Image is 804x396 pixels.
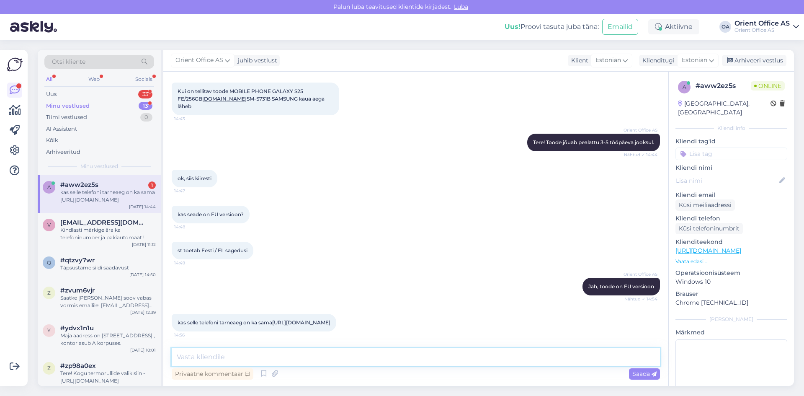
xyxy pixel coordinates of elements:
[174,332,206,338] span: 14:56
[132,241,156,248] div: [DATE] 11:12
[675,163,787,172] p: Kliendi nimi
[47,290,51,296] span: z
[140,113,152,122] div: 0
[675,290,787,298] p: Brauser
[138,90,152,98] div: 33
[505,22,599,32] div: Proovi tasuta juba täna:
[129,204,156,210] div: [DATE] 14:44
[44,74,54,85] div: All
[533,139,654,145] span: Tere! Toode jõuab pealattu 3-5 tööpäeva jooksul.
[675,199,735,211] div: Küsi meiliaadressi
[60,226,156,241] div: Kindlasti märkige ära ka telefoninumber ja pakiautomaat !
[47,365,51,371] span: z
[47,222,51,228] span: v
[675,124,787,132] div: Kliendi info
[60,370,156,385] div: Tere! Kogu termorullide valik siin - [URL][DOMAIN_NAME]
[46,90,57,98] div: Uus
[172,368,253,380] div: Privaatne kommentaar
[675,137,787,146] p: Kliendi tag'id
[632,370,657,378] span: Saada
[46,148,80,156] div: Arhiveeritud
[60,324,94,332] span: #ydvx1n1u
[47,259,51,266] span: q
[719,21,731,33] div: OA
[595,56,621,65] span: Estonian
[234,56,277,65] div: juhib vestlust
[568,56,588,65] div: Klient
[734,27,790,34] div: Orient Office AS
[46,125,77,133] div: AI Assistent
[682,56,707,65] span: Estonian
[624,152,657,158] span: Nähtud ✓ 14:44
[675,269,787,277] p: Operatsioonisüsteem
[60,264,156,272] div: Täpsustame sildi saadavust
[175,56,223,65] span: Orient Office AS
[47,184,51,190] span: a
[47,327,51,334] span: y
[675,328,787,337] p: Märkmed
[678,99,770,117] div: [GEOGRAPHIC_DATA], [GEOGRAPHIC_DATA]
[174,260,206,266] span: 14:49
[624,127,657,133] span: Orient Office AS
[7,57,23,72] img: Askly Logo
[174,188,206,194] span: 14:47
[675,258,787,265] p: Vaata edasi ...
[174,224,206,230] span: 14:48
[60,189,156,204] div: kas selle telefoni tarneaeg on ka sama [URL][DOMAIN_NAME]
[751,81,785,91] span: Online
[178,211,244,217] span: kas seade on EU versioon?
[132,385,156,391] div: [DATE] 9:36
[675,316,787,323] div: [PERSON_NAME]
[87,74,101,85] div: Web
[60,332,156,347] div: Maja aadress on [STREET_ADDRESS] , kontor asub A korpuses.
[675,191,787,199] p: Kliendi email
[639,56,675,65] div: Klienditugi
[130,347,156,353] div: [DATE] 10:01
[675,223,743,234] div: Küsi telefoninumbrit
[129,272,156,278] div: [DATE] 14:50
[60,362,96,370] span: #zp98a0ex
[178,88,326,109] span: Kui on tellitav toode MOBILE PHONE GALAXY S25 FE/256GB SM-S731B SAMSUNG kaua aega läheb
[624,296,657,302] span: Nähtud ✓ 14:54
[683,84,686,90] span: a
[148,181,156,189] div: 1
[675,247,741,254] a: [URL][DOMAIN_NAME]
[675,298,787,307] p: Chrome [TECHNICAL_ID]
[451,3,471,10] span: Luba
[130,309,156,316] div: [DATE] 12:39
[178,175,211,181] span: ok, siis kiiresti
[178,247,247,254] span: st toetab Eesti / EL sagedusi
[178,319,330,326] span: kas selle telefoni tarneaeg on ka sama
[60,219,147,226] span: varje51@gmail.com
[272,319,330,326] a: [URL][DOMAIN_NAME]
[734,20,790,27] div: Orient Office AS
[675,277,787,286] p: Windows 10
[602,19,638,35] button: Emailid
[60,181,98,189] span: #aww2ez5s
[696,81,751,91] div: # aww2ez5s
[60,287,95,294] span: #zvum6vjr
[588,283,654,290] span: Jah, toode on EU versioon
[675,238,787,246] p: Klienditeekond
[648,19,699,34] div: Aktiivne
[52,57,85,66] span: Otsi kliente
[624,271,657,277] span: Orient Office AS
[734,20,799,34] a: Orient Office ASOrient Office AS
[60,256,95,264] span: #qtzvy7wr
[174,116,206,122] span: 14:43
[722,55,786,66] div: Arhiveeri vestlus
[134,74,154,85] div: Socials
[675,148,787,160] input: Lisa tag
[139,102,152,110] div: 13
[675,214,787,223] p: Kliendi telefon
[46,113,87,122] div: Tiimi vestlused
[46,102,90,110] div: Minu vestlused
[202,96,247,102] a: [DOMAIN_NAME]
[676,176,778,185] input: Lisa nimi
[80,163,118,170] span: Minu vestlused
[46,136,58,145] div: Kõik
[505,23,521,31] b: Uus!
[60,294,156,309] div: Saatke [PERSON_NAME] soov vabas vormis emailile: [EMAIL_ADDRESS][DOMAIN_NAME]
